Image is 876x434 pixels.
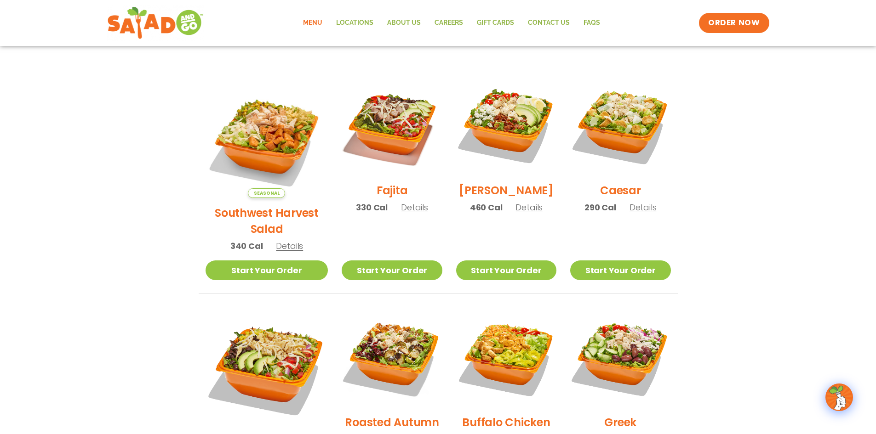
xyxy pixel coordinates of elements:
[456,260,556,280] a: Start Your Order
[600,182,641,198] h2: Caesar
[401,202,428,213] span: Details
[570,260,670,280] a: Start Your Order
[428,12,470,34] a: Careers
[470,12,521,34] a: GIFT CARDS
[329,12,380,34] a: Locations
[470,201,503,214] span: 460 Cal
[206,260,328,280] a: Start Your Order
[342,75,442,175] img: Product photo for Fajita Salad
[248,188,285,198] span: Seasonal
[630,202,657,213] span: Details
[515,202,543,213] span: Details
[570,75,670,175] img: Product photo for Caesar Salad
[342,307,442,407] img: Product photo for Roasted Autumn Salad
[577,12,607,34] a: FAQs
[206,307,328,430] img: Product photo for BBQ Ranch Salad
[107,5,204,41] img: new-SAG-logo-768×292
[356,201,388,214] span: 330 Cal
[699,13,769,33] a: ORDER NOW
[826,384,852,410] img: wpChatIcon
[462,414,550,430] h2: Buffalo Chicken
[604,414,636,430] h2: Greek
[206,205,328,237] h2: Southwest Harvest Salad
[206,75,328,198] img: Product photo for Southwest Harvest Salad
[570,307,670,407] img: Product photo for Greek Salad
[456,307,556,407] img: Product photo for Buffalo Chicken Salad
[521,12,577,34] a: Contact Us
[377,182,408,198] h2: Fajita
[296,12,607,34] nav: Menu
[584,201,616,214] span: 290 Cal
[342,260,442,280] a: Start Your Order
[708,17,760,28] span: ORDER NOW
[230,240,263,252] span: 340 Cal
[380,12,428,34] a: About Us
[296,12,329,34] a: Menu
[276,240,303,252] span: Details
[345,414,439,430] h2: Roasted Autumn
[459,182,554,198] h2: [PERSON_NAME]
[456,75,556,175] img: Product photo for Cobb Salad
